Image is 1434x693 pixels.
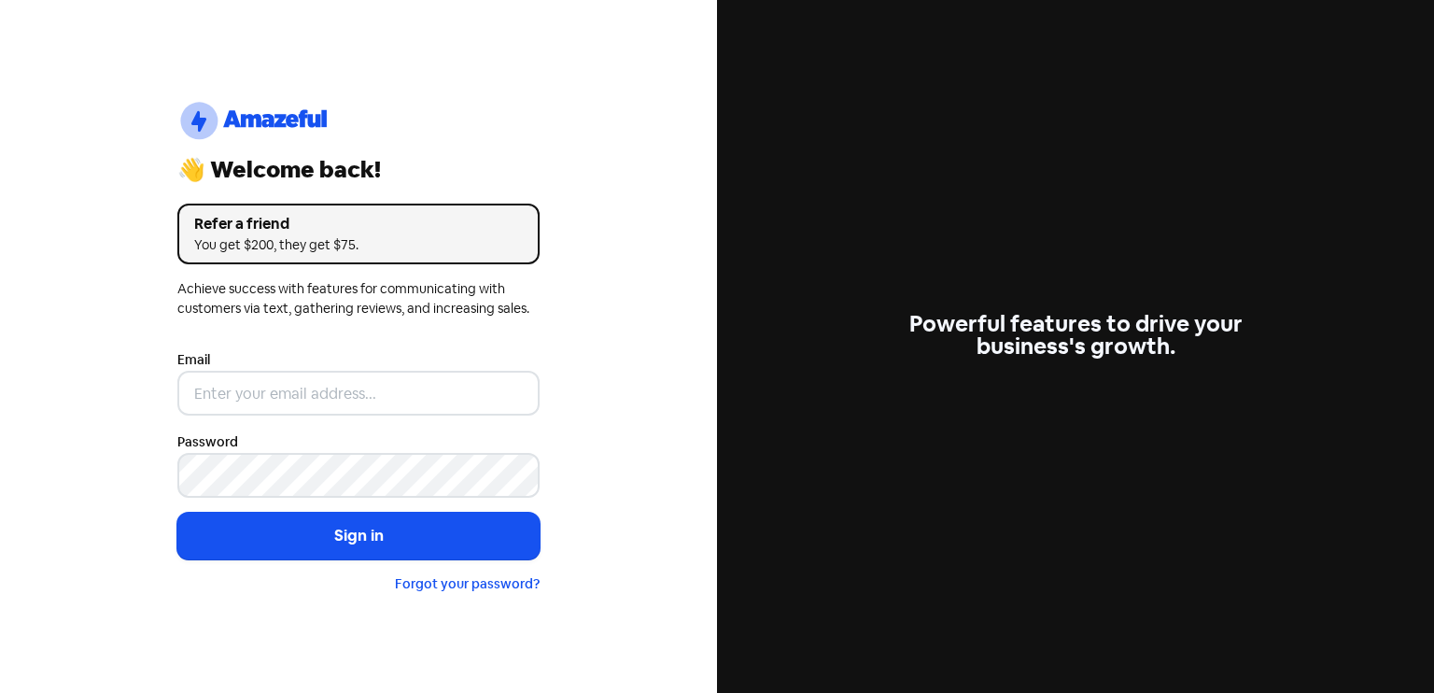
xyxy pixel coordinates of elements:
label: Email [177,350,210,370]
div: Refer a friend [194,213,523,235]
button: Sign in [177,513,540,559]
label: Password [177,432,238,452]
a: Forgot your password? [395,575,540,592]
div: Powerful features to drive your business's growth. [894,313,1257,358]
div: Achieve success with features for communicating with customers via text, gathering reviews, and i... [177,279,540,318]
div: 👋 Welcome back! [177,159,540,181]
input: Enter your email address... [177,371,540,416]
div: You get $200, they get $75. [194,235,523,255]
